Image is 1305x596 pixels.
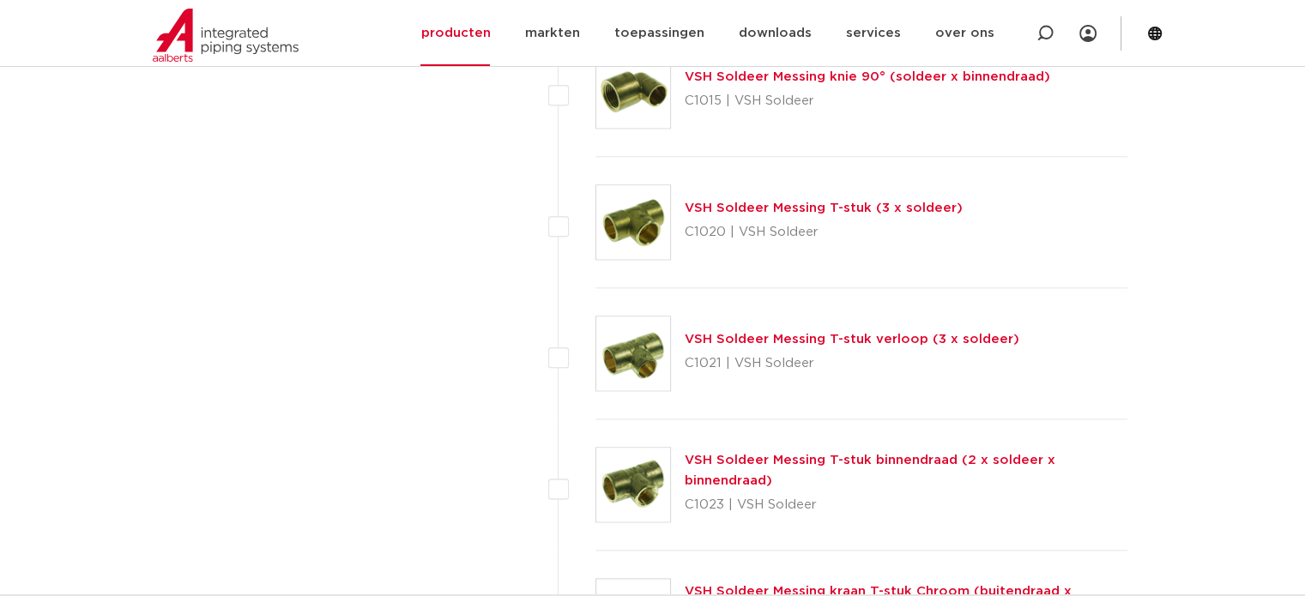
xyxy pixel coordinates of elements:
p: C1021 | VSH Soldeer [685,350,1019,377]
p: C1020 | VSH Soldeer [685,219,963,246]
img: Thumbnail for VSH Soldeer Messing T-stuk verloop (3 x soldeer) [596,316,670,390]
a: VSH Soldeer Messing T-stuk binnendraad (2 x soldeer x binnendraad) [685,454,1055,487]
a: VSH Soldeer Messing T-stuk verloop (3 x soldeer) [685,333,1019,346]
img: Thumbnail for VSH Soldeer Messing T-stuk binnendraad (2 x soldeer x binnendraad) [596,448,670,521]
a: VSH Soldeer Messing knie 90° (soldeer x binnendraad) [685,70,1050,83]
p: C1015 | VSH Soldeer [685,87,1050,115]
p: C1023 | VSH Soldeer [685,491,1128,519]
img: Thumbnail for VSH Soldeer Messing knie 90° (soldeer x binnendraad) [596,54,670,128]
img: Thumbnail for VSH Soldeer Messing T-stuk (3 x soldeer) [596,185,670,259]
a: VSH Soldeer Messing T-stuk (3 x soldeer) [685,202,963,214]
